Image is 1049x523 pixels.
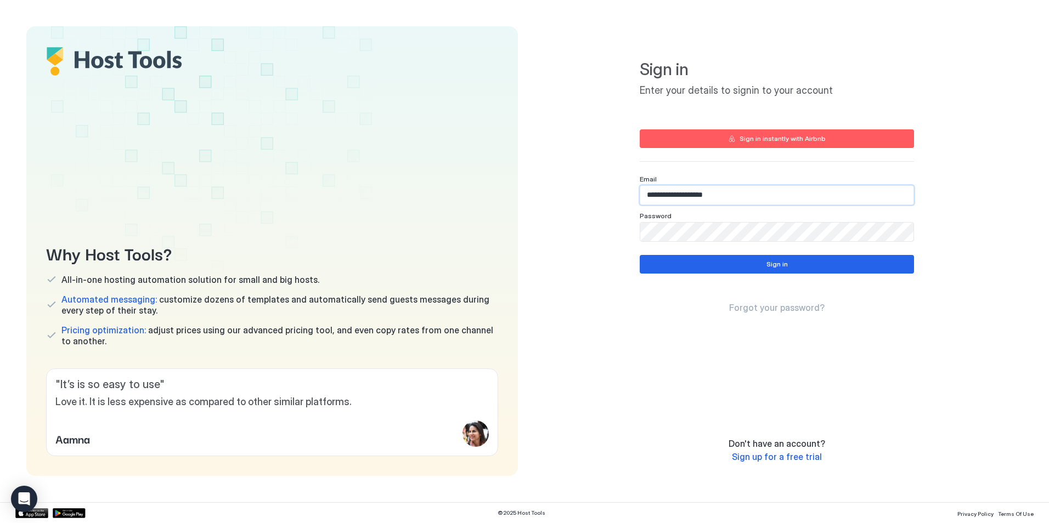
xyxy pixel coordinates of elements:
[55,378,489,391] span: " It’s is so easy to use "
[640,175,657,183] span: Email
[53,508,86,518] a: Google Play Store
[640,255,914,274] button: Sign in
[61,325,498,346] span: adjust prices using our advanced pricing tool, and even copy rates from one channel to another.
[640,59,914,80] span: Sign in
[61,294,157,305] span: Automated messaging:
[15,508,48,518] a: App Store
[61,325,146,336] span: Pricing optimization:
[740,134,826,144] div: Sign in instantly with Airbnb
[463,420,489,447] div: profile
[732,451,822,462] span: Sign up for a free trial
[11,486,37,512] div: Open Intercom Messenger
[46,241,498,265] span: Why Host Tools?
[61,294,498,316] span: customize dozens of templates and automatically send guests messages during every step of their s...
[640,223,913,241] input: Input Field
[998,507,1034,519] a: Terms Of Use
[55,396,489,408] span: Love it. It is less expensive as compared to other similar platforms.
[640,186,913,204] input: Input Field
[55,430,90,447] span: Aamna
[61,274,319,285] span: All-in-one hosting automation solution for small and big hosts.
[729,302,825,313] span: Forgot your password?
[640,84,914,97] span: Enter your details to signin to your account
[640,129,914,148] button: Sign in instantly with Airbnb
[957,507,994,519] a: Privacy Policy
[766,259,788,269] div: Sign in
[498,509,545,516] span: © 2025 Host Tools
[729,302,825,314] a: Forgot your password?
[732,451,822,463] a: Sign up for a free trial
[640,212,672,220] span: Password
[998,510,1034,517] span: Terms Of Use
[729,438,825,449] span: Don't have an account?
[957,510,994,517] span: Privacy Policy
